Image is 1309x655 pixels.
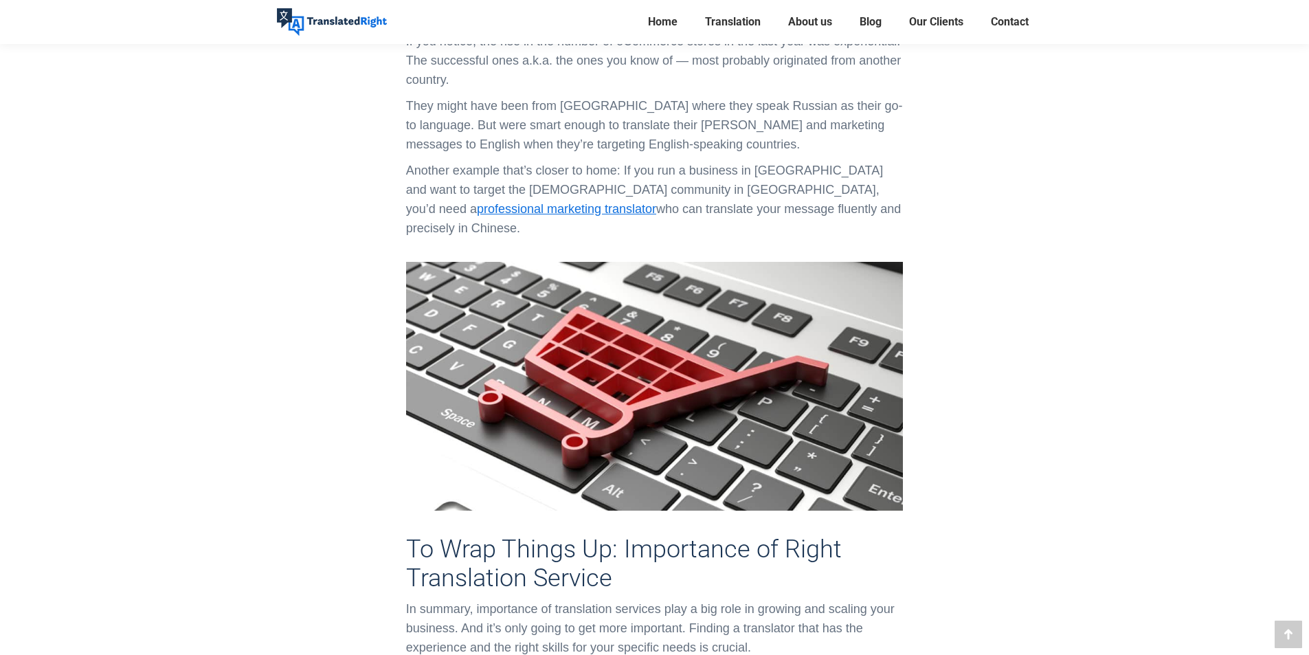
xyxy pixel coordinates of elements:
[406,262,903,511] img: Translated Right provides quality Ecommerce Website Multilingual translation. Get the right trans...
[701,12,765,32] a: Translation
[705,15,761,29] span: Translation
[909,15,963,29] span: Our Clients
[644,12,682,32] a: Home
[277,8,387,36] img: Translated Right
[855,12,886,32] a: Blog
[784,12,836,32] a: About us
[905,12,967,32] a: Our Clients
[987,12,1033,32] a: Contact
[788,15,832,29] span: About us
[406,96,903,154] p: They might have been from [GEOGRAPHIC_DATA] where they speak Russian as their go-to language. But...
[991,15,1029,29] span: Contact
[406,535,903,592] h3: To Wrap Things Up: Importance of Right Translation Service
[406,32,903,89] p: If you notice, the rise in the number of eCommerce stores in the last year was exponential. The s...
[477,202,656,216] a: professional marketing translator
[648,15,678,29] span: Home
[860,15,882,29] span: Blog
[406,161,903,238] p: Another example that’s closer to home: If you run a business in [GEOGRAPHIC_DATA] and want to tar...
